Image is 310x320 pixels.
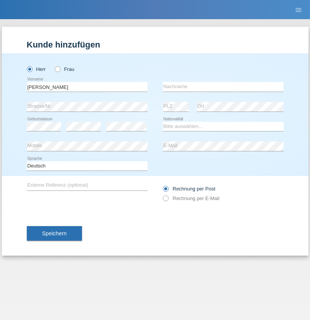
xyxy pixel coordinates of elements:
[55,66,60,71] input: Frau
[27,226,82,241] button: Speichern
[295,6,302,14] i: menu
[163,186,168,195] input: Rechnung per Post
[291,7,306,12] a: menu
[163,186,215,192] label: Rechnung per Post
[27,66,46,72] label: Herr
[27,40,284,49] h1: Kunde hinzufügen
[163,195,168,205] input: Rechnung per E-Mail
[55,66,74,72] label: Frau
[42,230,67,236] span: Speichern
[163,195,220,201] label: Rechnung per E-Mail
[27,66,32,71] input: Herr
